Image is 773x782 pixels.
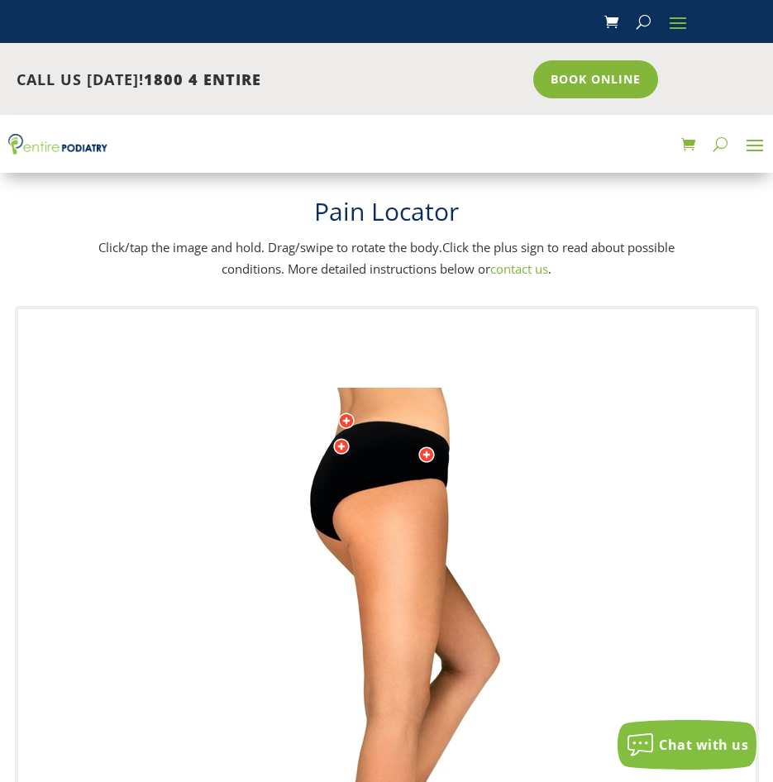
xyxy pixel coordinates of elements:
button: Chat with us [618,720,756,770]
a: contact us [490,260,548,277]
h1: Pain Locator [78,194,696,237]
span: 1800 4 ENTIRE [144,69,261,89]
span: Click/tap the image and hold. Drag/swipe to rotate the body. [98,239,442,255]
p: CALL US [DATE]! [17,69,522,91]
span: Chat with us [659,736,748,754]
span: Click the plus sign to read about possible conditions. More detailed instructions below or . [222,239,675,277]
a: Book Online [533,60,658,98]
